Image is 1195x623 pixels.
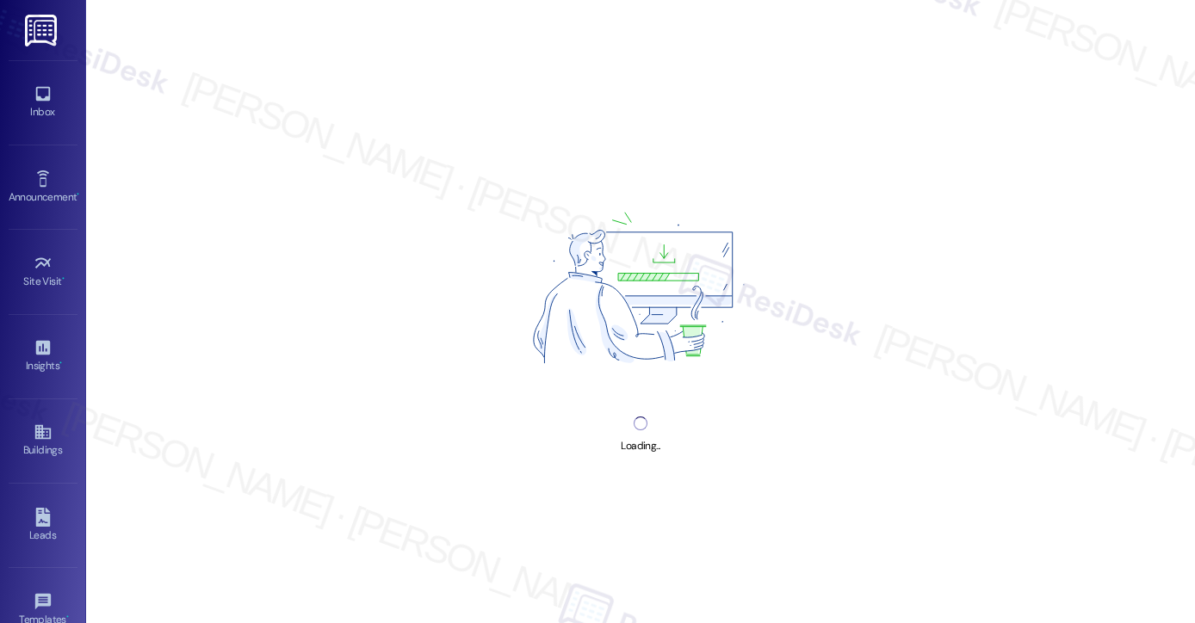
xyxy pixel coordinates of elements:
[621,437,659,455] div: Loading...
[62,273,65,285] span: •
[77,188,79,200] span: •
[25,15,60,46] img: ResiDesk Logo
[59,357,62,369] span: •
[9,417,77,464] a: Buildings
[9,249,77,295] a: Site Visit •
[9,79,77,126] a: Inbox
[66,611,69,623] span: •
[9,333,77,379] a: Insights •
[9,503,77,549] a: Leads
